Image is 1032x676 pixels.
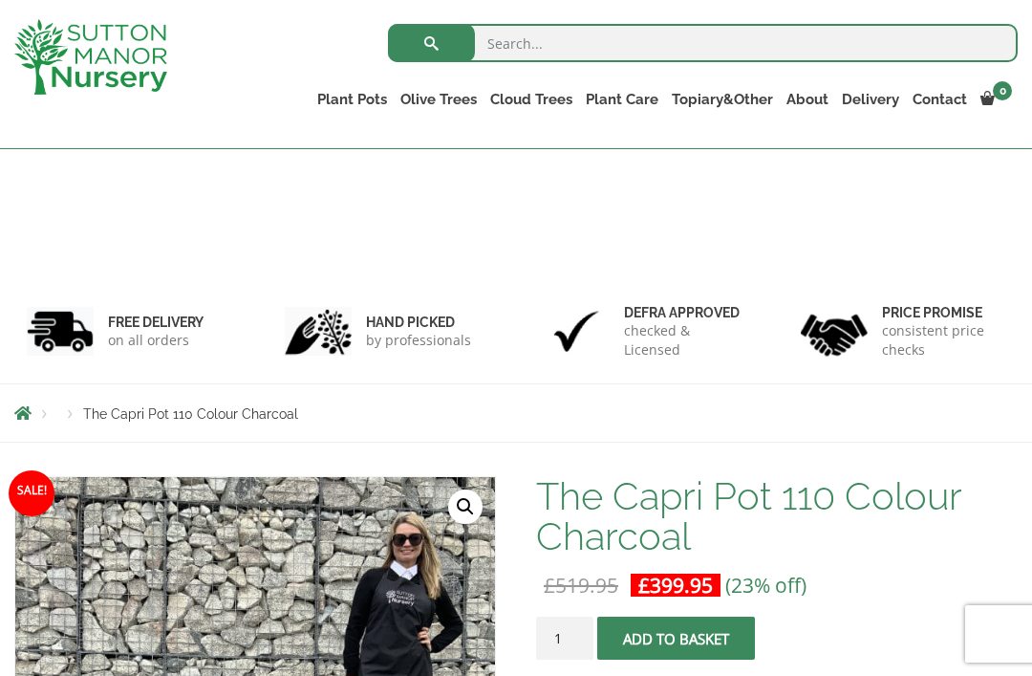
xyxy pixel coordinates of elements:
p: consistent price checks [882,321,1005,360]
span: 0 [993,81,1012,100]
h6: Price promise [882,304,1005,321]
a: About [780,86,835,113]
a: Plant Pots [311,86,394,113]
p: on all orders [108,331,204,350]
img: logo [14,19,167,95]
span: (23% off) [725,572,806,599]
bdi: 519.95 [544,572,618,599]
h6: FREE DELIVERY [108,314,204,331]
a: View full-screen image gallery [448,490,483,524]
img: 3.jpg [543,307,610,356]
nav: Breadcrumbs [14,405,1018,421]
input: Search... [388,24,1018,62]
img: 2.jpg [285,307,352,356]
span: £ [544,572,555,599]
h1: The Capri Pot 110 Colour Charcoal [536,476,1018,556]
a: Contact [906,86,974,113]
p: by professionals [366,331,471,350]
h6: Defra approved [624,304,747,321]
a: Olive Trees [394,86,484,113]
a: Delivery [835,86,906,113]
p: checked & Licensed [624,321,747,360]
span: The Capri Pot 110 Colour Charcoal [83,406,298,422]
button: Add to basket [597,617,755,660]
a: Cloud Trees [484,86,579,113]
img: 4.jpg [801,302,868,360]
a: Topiary&Other [665,86,780,113]
a: 0 [974,86,1018,113]
bdi: 399.95 [638,572,713,599]
span: Sale! [9,470,54,516]
h6: hand picked [366,314,471,331]
input: Product quantity [536,617,593,660]
img: 1.jpg [27,307,94,356]
span: £ [638,572,650,599]
a: Plant Care [579,86,665,113]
